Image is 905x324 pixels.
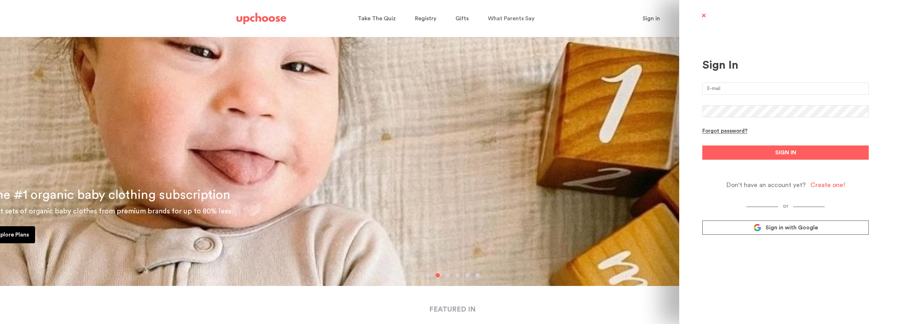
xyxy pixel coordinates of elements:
span: SIGN IN [775,148,796,157]
div: Create one! [810,181,845,189]
span: or [778,203,793,209]
button: SIGN IN [702,145,869,160]
span: Don't have an account yet? [726,181,806,189]
input: E-mail [702,83,869,95]
div: Forgot password? [702,128,747,135]
div: Sign In [702,58,869,72]
span: Sign in with Google [766,224,818,231]
a: Sign in with Google [702,221,869,235]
